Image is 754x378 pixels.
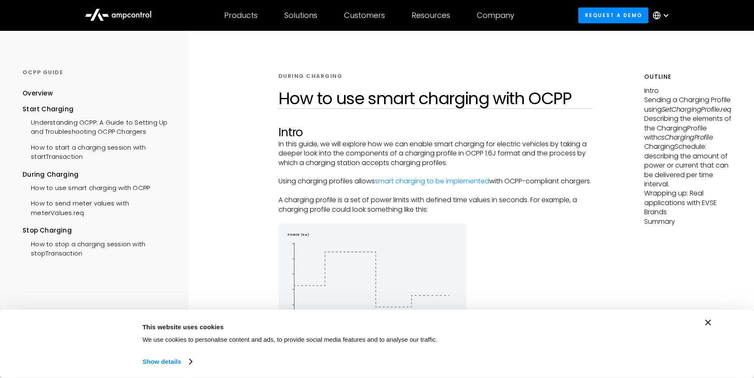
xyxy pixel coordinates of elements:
[705,320,711,325] button: Close banner
[23,105,173,114] div: Start Charging
[644,217,731,226] p: Summary
[578,8,648,23] a: Request a demo
[658,133,713,142] em: csChargingProfile
[570,320,690,344] button: Okay
[23,114,173,139] a: Understanding OCPP: A Guide to Setting Up and Troubleshooting OCPP Chargers
[278,195,592,214] p: A charging profile is a set of power limits with defined time values in seconds. For example, a c...
[344,11,385,20] div: Customers
[644,142,731,189] p: ChargingSchedule: describing the amount of power or current that can be delivered per time interval.
[412,11,450,20] div: Resources
[142,336,438,343] span: We use cookies to personalise content and ads, to provide social media features and to analyse ou...
[278,214,592,223] p: ‍
[284,11,317,20] div: Solutions
[224,11,258,20] div: Products
[23,195,173,220] a: How to send meter values with meterValues.req
[278,168,592,177] p: ‍
[23,235,173,260] a: How to stop a charging session with stopTransaction
[278,73,343,80] div: DURING CHARGING
[375,176,489,186] a: smart charging to be implemented
[644,95,731,114] p: Sending a Charging Profile using
[278,186,592,195] p: ‍
[23,69,173,76] div: OCPP GUIDE
[644,189,731,217] p: Wrapping up: Real applications with EVSE Brands
[142,322,552,332] div: This website uses cookies
[23,170,173,179] div: During Charging
[278,177,592,186] p: Using charging profiles allows with OCPP-compliant chargers.
[278,125,592,140] h2: Intro
[23,179,150,195] a: How to use smart charging with OCPP
[644,86,731,95] p: Intro
[644,114,731,142] p: Describing the elements of the ChargingProfile with
[477,11,514,20] div: Company
[23,226,173,235] div: Stop Charging
[23,89,53,104] a: Overview
[278,140,592,168] p: In this guide, we will explore how we can enable smart charging for electric vehicles by taking a...
[278,223,466,347] img: energy diagram
[278,88,592,108] h1: How to use smart charging with OCPP
[23,139,173,164] a: How to start a charging session with startTransaction
[23,89,53,98] div: Overview
[142,355,192,368] a: Show details
[644,73,731,81] h5: Outline
[662,105,731,114] em: SetChargingProfile.req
